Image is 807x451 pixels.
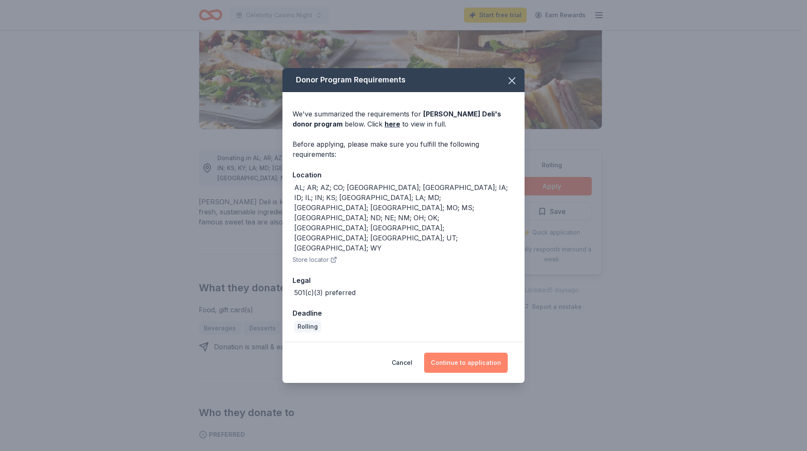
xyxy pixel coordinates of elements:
div: Donor Program Requirements [282,68,525,92]
button: Cancel [392,353,412,373]
button: Continue to application [424,353,508,373]
div: 501(c)(3) preferred [294,287,356,298]
button: Store locator [293,255,337,265]
a: here [385,119,400,129]
div: Rolling [294,321,321,332]
div: Location [293,169,514,180]
div: AL; AR; AZ; CO; [GEOGRAPHIC_DATA]; [GEOGRAPHIC_DATA]; IA; ID; IL; IN; KS; [GEOGRAPHIC_DATA]; LA; ... [294,182,514,253]
div: Legal [293,275,514,286]
div: Deadline [293,308,514,319]
div: Before applying, please make sure you fulfill the following requirements: [293,139,514,159]
div: We've summarized the requirements for below. Click to view in full. [293,109,514,129]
